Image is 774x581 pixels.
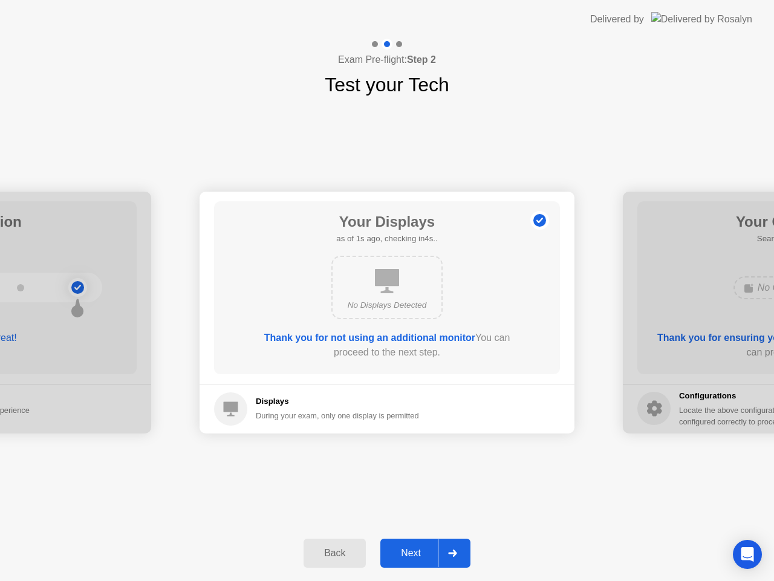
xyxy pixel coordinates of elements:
[256,395,419,407] h5: Displays
[380,539,470,568] button: Next
[733,540,762,569] div: Open Intercom Messenger
[384,548,438,559] div: Next
[264,333,475,343] b: Thank you for not using an additional monitor
[307,548,362,559] div: Back
[342,299,432,311] div: No Displays Detected
[590,12,644,27] div: Delivered by
[336,211,437,233] h1: Your Displays
[256,410,419,421] div: During your exam, only one display is permitted
[325,70,449,99] h1: Test your Tech
[651,12,752,26] img: Delivered by Rosalyn
[304,539,366,568] button: Back
[249,331,525,360] div: You can proceed to the next step.
[338,53,436,67] h4: Exam Pre-flight:
[336,233,437,245] h5: as of 1s ago, checking in4s..
[407,54,436,65] b: Step 2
